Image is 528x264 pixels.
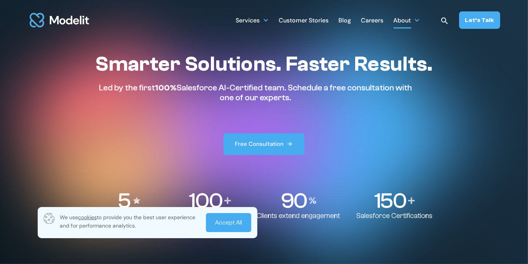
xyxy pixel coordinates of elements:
h1: Smarter Solutions. Faster Results. [95,52,432,77]
div: About [394,13,420,27]
div: Blog [339,14,351,28]
img: modelit logo [28,8,91,32]
a: home [28,8,91,32]
a: Careers [361,13,384,27]
p: Led by the first Salesforce AI-Certified team. Schedule a free consultation with one of our experts. [95,83,416,103]
a: Free Consultation [223,133,305,155]
span: 100% [155,83,177,93]
a: Accept All [206,213,251,232]
img: Percentage [309,197,316,204]
a: Let’s Talk [459,11,500,29]
div: Services [236,13,269,27]
img: Stars [132,196,141,205]
img: Plus [224,197,231,204]
p: 90 [281,190,306,212]
span: cookies [78,214,97,221]
img: Plus [408,197,415,204]
p: 100 [189,190,222,212]
div: Free Consultation [235,140,284,148]
div: Let’s Talk [465,16,494,24]
a: Blog [339,13,351,27]
p: Clients extend engagement [257,212,340,220]
img: arrow right [286,141,293,147]
a: Customer Stories [279,13,329,27]
div: Careers [361,14,384,28]
div: Customer Stories [279,14,329,28]
p: We use to provide you the best user experience and for performance analytics. [60,213,201,230]
div: Services [236,14,260,28]
p: 5 [118,190,130,212]
p: 150 [374,190,406,212]
div: About [394,14,411,28]
p: Salesforce Certifications [357,212,433,220]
